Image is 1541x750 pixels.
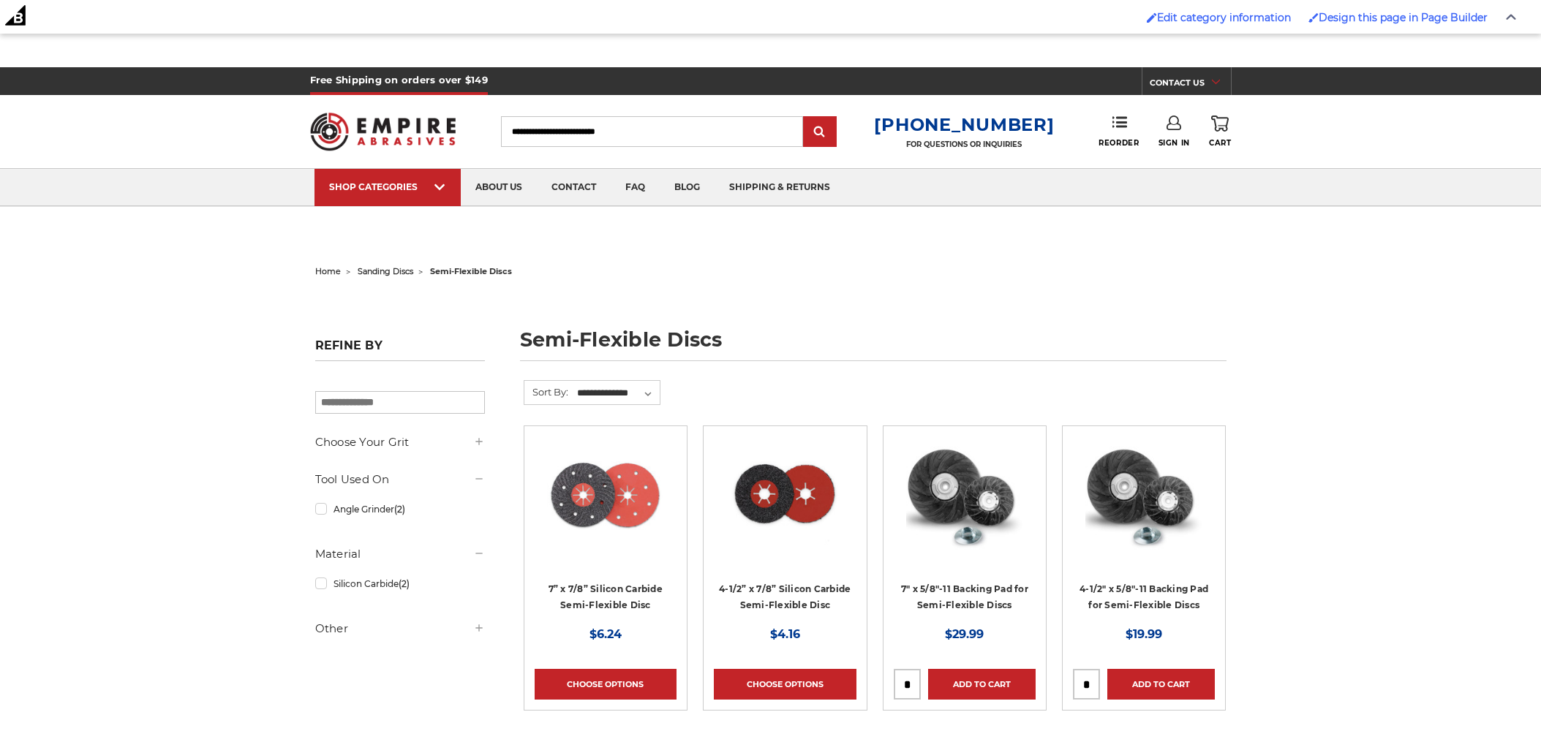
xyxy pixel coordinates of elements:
span: semi-flexible discs [430,266,512,276]
a: 4.5" x 7/8" Silicon Carbide Semi Flex Disc [714,436,856,578]
a: CONTACT US [1150,75,1231,95]
span: Reorder [1099,138,1139,148]
a: home [315,266,341,276]
a: 7" x 7/8" Silicon Carbide Semi Flex Disc [535,436,677,578]
h5: Choose Your Grit [315,433,485,451]
h1: semi-flexible discs [520,330,1227,361]
a: Add to Cart [928,669,1036,700]
a: contact [537,169,611,206]
img: Enabled brush for page builder edit. [1308,12,1319,23]
span: (2) [394,504,405,515]
h5: Tool Used On [315,471,485,488]
input: Submit [805,118,834,147]
a: Cart [1209,115,1231,148]
img: Close Admin Bar [1506,14,1516,20]
a: Choose Options [535,669,677,700]
a: Reorder [1099,115,1139,147]
a: Angle Grinder [315,496,485,522]
span: Cart [1209,138,1231,148]
a: 4-1/2" x 5/8"-11 Backing Pad for Semi-Flexible Discs [1073,436,1215,578]
a: Enabled brush for page builder edit. Design this page in Page Builder [1301,4,1495,31]
a: 4-1/2” x 7/8” Silicon Carbide Semi-Flexible Disc [719,583,851,611]
h5: Other [315,620,485,637]
a: 4-1/2" x 5/8"-11 Backing Pad for Semi-Flexible Discs [1080,583,1208,611]
a: 7" x 5/8"-11 Backing Pad for Semi-Flexible Discs [901,583,1028,611]
img: 4-1/2" x 5/8"-11 Backing Pad for Semi-Flexible Discs [1085,436,1202,553]
a: 7” x 7/8” Silicon Carbide Semi-Flexible Disc [549,583,663,611]
a: sanding discs [358,266,413,276]
span: (2) [399,578,410,589]
a: shipping & returns [715,169,845,206]
a: about us [461,169,537,206]
span: Edit category information [1157,11,1291,24]
div: SHOP CATEGORIES [329,181,446,192]
select: Sort By: [575,382,660,404]
a: Add to Cart [1107,669,1215,700]
span: Design this page in Page Builder [1319,11,1488,24]
a: 7" x 5/8"-11 Backing Pad for Semi-Flexible Discs [894,436,1036,578]
h5: Free Shipping on orders over $149 [310,67,488,95]
label: Sort By: [524,381,568,403]
span: Sign In [1158,138,1190,148]
img: 4.5" x 7/8" Silicon Carbide Semi Flex Disc [726,436,843,553]
span: $19.99 [1126,627,1162,641]
span: $6.24 [589,627,622,641]
p: FOR QUESTIONS OR INQUIRIES [874,140,1054,149]
h5: Material [315,545,485,563]
img: Enabled brush for category edit [1147,12,1157,23]
a: Enabled brush for category edit Edit category information [1139,4,1298,31]
span: $29.99 [945,627,984,641]
a: [PHONE_NUMBER] [874,114,1054,135]
a: Silicon Carbide [315,571,485,596]
a: Choose Options [714,669,856,700]
img: Empire Abrasives [310,103,456,160]
img: 7" x 5/8"-11 Backing Pad for Semi-Flexible Discs [906,436,1023,553]
span: $4.16 [770,627,800,641]
h5: Refine by [315,338,485,361]
a: faq [611,169,660,206]
img: 7" x 7/8" Silicon Carbide Semi Flex Disc [547,436,664,553]
a: blog [660,169,715,206]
